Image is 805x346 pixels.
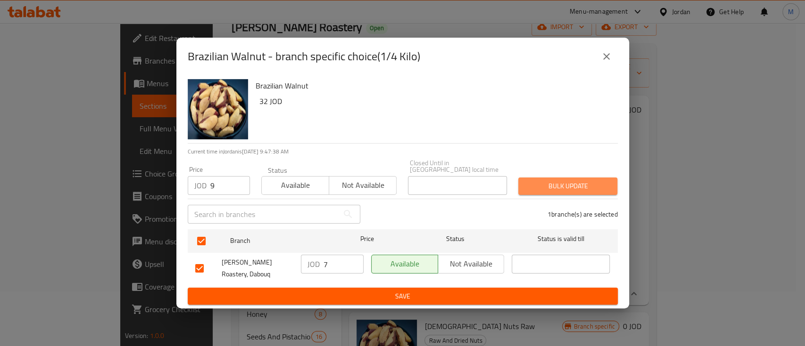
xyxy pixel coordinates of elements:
[188,288,618,305] button: Save
[230,235,328,247] span: Branch
[307,258,320,270] p: JOD
[512,233,610,245] span: Status is valid till
[371,255,438,274] button: Available
[210,176,250,195] input: Please enter price
[329,176,397,195] button: Not available
[256,79,610,92] h6: Brazilian Walnut
[188,205,339,224] input: Search in branches
[188,79,248,139] img: Brazilian Walnut
[261,176,329,195] button: Available
[336,233,398,245] span: Price
[518,177,617,195] button: Bulk update
[442,257,501,271] span: Not available
[194,180,207,191] p: JOD
[324,255,364,274] input: Please enter price
[259,95,610,108] h6: 32 JOD
[188,147,618,156] p: Current time in Jordan is [DATE] 9:47:38 AM
[526,180,610,192] span: Bulk update
[222,257,293,280] span: [PERSON_NAME] Roastery, Dabouq
[548,209,618,219] p: 1 branche(s) are selected
[375,257,434,271] span: Available
[188,49,420,64] h2: Brazilian Walnut - branch specific choice(1/4 Kilo)
[406,233,504,245] span: Status
[195,290,610,302] span: Save
[266,178,325,192] span: Available
[438,255,505,274] button: Not available
[595,45,618,68] button: close
[333,178,393,192] span: Not available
